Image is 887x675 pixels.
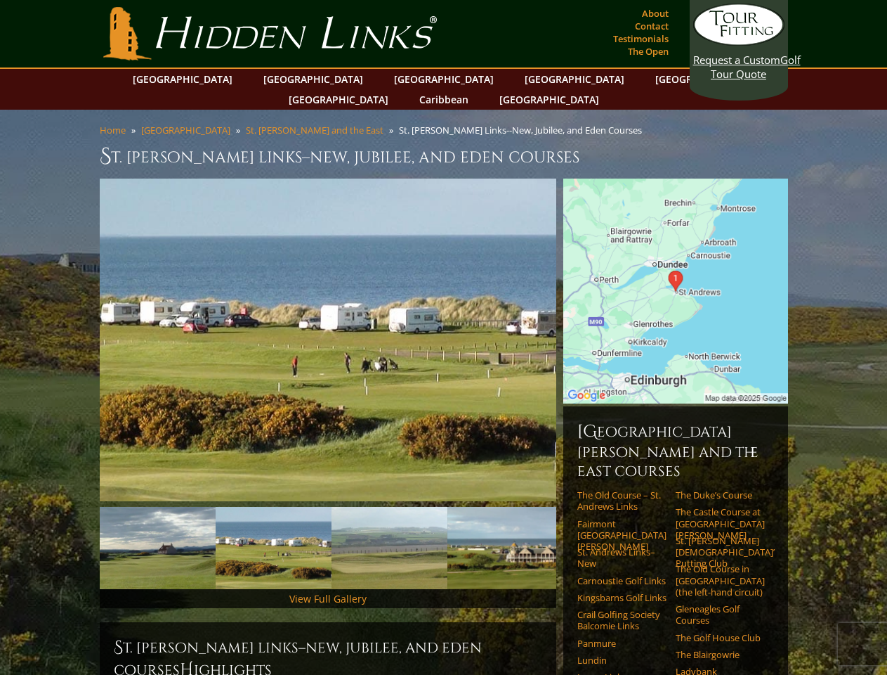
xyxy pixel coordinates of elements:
[693,4,784,81] a: Request a CustomGolf Tour Quote
[676,603,765,626] a: Gleneagles Golf Courses
[676,632,765,643] a: The Golf House Club
[126,69,239,89] a: [GEOGRAPHIC_DATA]
[399,124,648,136] li: St. [PERSON_NAME] Links--New, Jubilee, and Eden Courses
[648,69,762,89] a: [GEOGRAPHIC_DATA]
[100,124,126,136] a: Home
[676,489,765,501] a: The Duke’s Course
[577,489,666,513] a: The Old Course – St. Andrews Links
[577,609,666,632] a: Crail Golfing Society Balcomie Links
[412,89,475,110] a: Caribbean
[577,518,666,553] a: Fairmont [GEOGRAPHIC_DATA][PERSON_NAME]
[631,16,672,36] a: Contact
[676,506,765,541] a: The Castle Course at [GEOGRAPHIC_DATA][PERSON_NAME]
[256,69,370,89] a: [GEOGRAPHIC_DATA]
[610,29,672,49] a: Testimonials
[577,575,666,586] a: Carnoustie Golf Links
[289,592,367,605] a: View Full Gallery
[100,142,788,170] h1: St. [PERSON_NAME] Links–New, Jubilee, and Eden Courses
[577,638,666,649] a: Panmure
[387,69,501,89] a: [GEOGRAPHIC_DATA]
[577,655,666,666] a: Lundin
[282,89,395,110] a: [GEOGRAPHIC_DATA]
[693,53,780,67] span: Request a Custom
[676,563,765,598] a: The Old Course in [GEOGRAPHIC_DATA] (the left-hand circuit)
[577,592,666,603] a: Kingsbarns Golf Links
[676,649,765,660] a: The Blairgowrie
[563,179,788,404] img: Google Map of Jubilee Course, St Andrews Links, St Andrews, United Kingdom
[141,124,230,136] a: [GEOGRAPHIC_DATA]
[492,89,606,110] a: [GEOGRAPHIC_DATA]
[638,4,672,23] a: About
[518,69,631,89] a: [GEOGRAPHIC_DATA]
[246,124,383,136] a: St. [PERSON_NAME] and the East
[624,41,672,61] a: The Open
[676,535,765,570] a: St. [PERSON_NAME] [DEMOGRAPHIC_DATA]’ Putting Club
[577,546,666,570] a: St. Andrews Links–New
[577,420,774,481] h6: [GEOGRAPHIC_DATA][PERSON_NAME] and the East Courses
